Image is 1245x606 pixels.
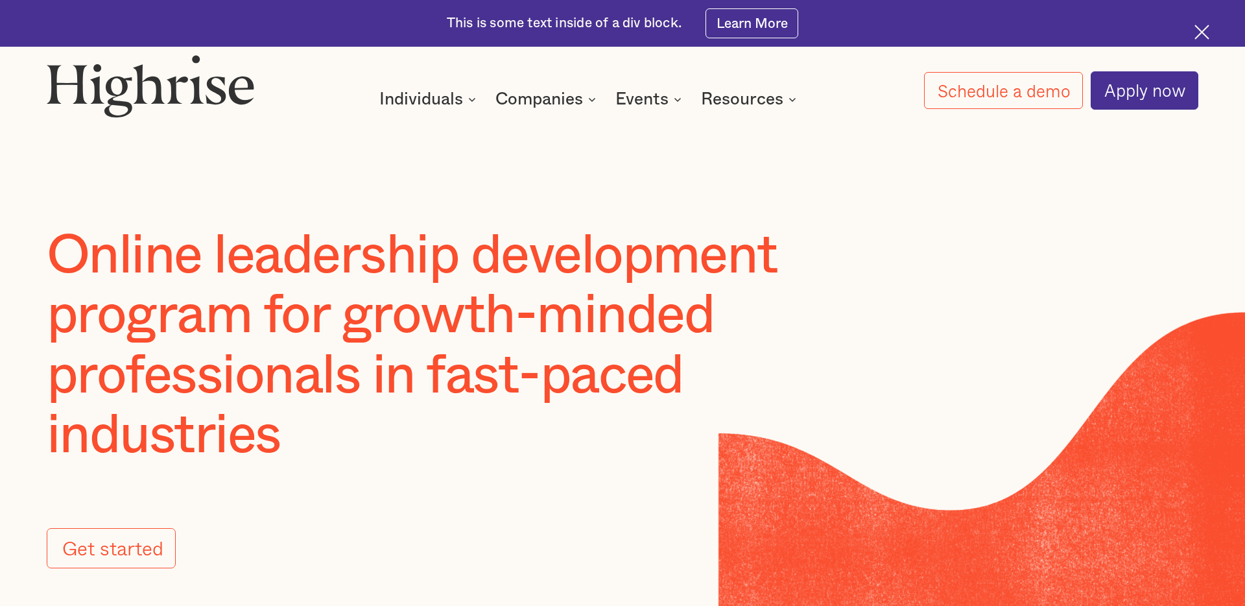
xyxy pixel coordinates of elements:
[47,528,176,569] a: Get started
[1194,25,1209,40] img: Cross icon
[701,91,783,107] div: Resources
[379,91,480,107] div: Individuals
[495,91,583,107] div: Companies
[924,72,1083,110] a: Schedule a demo
[615,91,685,107] div: Events
[47,226,887,466] h1: Online leadership development program for growth-minded professionals in fast-paced industries
[705,8,798,38] a: Learn More
[379,91,463,107] div: Individuals
[1091,71,1198,109] a: Apply now
[447,14,682,33] div: This is some text inside of a div block.
[701,91,800,107] div: Resources
[47,55,255,117] img: Highrise logo
[495,91,600,107] div: Companies
[615,91,669,107] div: Events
